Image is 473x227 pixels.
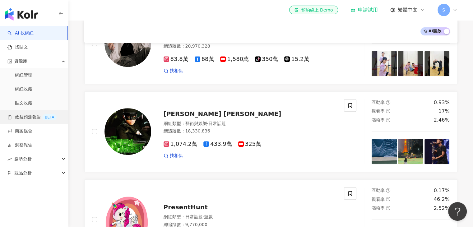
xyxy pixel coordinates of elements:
[350,7,378,13] a: 申請試用
[372,100,385,105] span: 互動率
[15,100,32,106] a: 貼文收藏
[15,86,32,92] a: 網紅收藏
[164,203,208,211] span: PresentHunt
[14,166,32,180] span: 競品分析
[203,214,204,219] span: ·
[104,108,151,155] img: KOL Avatar
[104,20,151,67] img: KOL Avatar
[442,7,445,13] span: S
[386,118,390,122] span: question-circle
[7,114,57,120] a: 效益預測報告BETA
[7,157,12,161] span: rise
[372,118,385,123] span: 漲粉率
[203,141,232,147] span: 433.9萬
[372,139,397,164] img: post-image
[164,128,337,134] div: 總追蹤數 ： 18,330,836
[84,91,457,172] a: KOL Avatar[PERSON_NAME] [PERSON_NAME]網紅類型：藝術與娛樂·日常話題總追蹤數：18,330,8361,074.2萬433.9萬325萬找相似互動率questi...
[434,196,450,203] div: 46.2%
[220,56,249,63] span: 1,580萬
[5,8,38,21] img: logo
[185,214,203,219] span: 日常話題
[7,128,32,134] a: 商案媒合
[15,72,32,78] a: 網紅管理
[438,108,450,115] div: 17%
[14,54,27,68] span: 資源庫
[386,206,390,210] span: question-circle
[7,44,28,50] a: 找貼文
[386,197,390,201] span: question-circle
[164,68,183,74] a: 找相似
[398,7,418,13] span: 繁體中文
[398,139,423,164] img: post-image
[207,121,208,126] span: ·
[294,7,333,13] div: 預約線上 Demo
[424,139,450,164] img: post-image
[386,100,390,104] span: question-circle
[434,99,450,106] div: 0.93%
[372,51,397,76] img: post-image
[372,109,385,113] span: 觀看率
[386,109,390,113] span: question-circle
[170,153,183,159] span: 找相似
[424,51,450,76] img: post-image
[185,121,207,126] span: 藝術與娛樂
[195,56,214,63] span: 68萬
[448,202,467,221] iframe: Help Scout Beacon - Open
[164,56,188,63] span: 83.8萬
[434,187,450,194] div: 0.17%
[372,206,385,211] span: 漲粉率
[84,3,457,84] a: KOL Avatar吳奇軒Wu Hsuan奇軒Trickingtricking_wu網紅類型：日常話題·教育與學習·運動·交通工具總追蹤數：20,970,32883.8萬68萬1,580萬350...
[255,56,278,63] span: 350萬
[284,56,309,63] span: 15.2萬
[386,188,390,192] span: question-circle
[372,188,385,193] span: 互動率
[14,152,32,166] span: 趨勢分析
[434,117,450,123] div: 2.46%
[164,43,337,49] div: 總追蹤數 ： 20,970,328
[164,141,197,147] span: 1,074.2萬
[372,197,385,202] span: 觀看率
[164,214,337,220] div: 網紅類型 ：
[7,30,34,36] a: searchAI 找網紅
[164,110,281,118] span: [PERSON_NAME] [PERSON_NAME]
[164,153,183,159] a: 找相似
[238,141,261,147] span: 325萬
[208,121,226,126] span: 日常話題
[204,214,213,219] span: 遊戲
[7,142,32,148] a: 洞察報告
[398,51,423,76] img: post-image
[164,121,337,127] div: 網紅類型 ：
[289,6,338,14] a: 預約線上 Demo
[434,205,450,212] div: 2.52%
[170,68,183,74] span: 找相似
